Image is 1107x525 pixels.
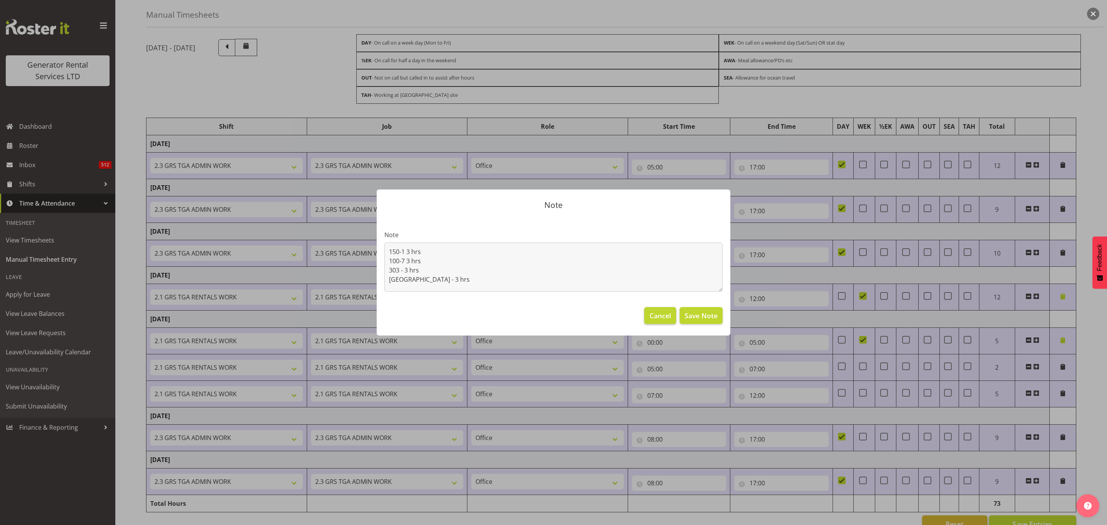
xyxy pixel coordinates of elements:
[650,311,671,321] span: Cancel
[384,201,723,209] p: Note
[1092,236,1107,289] button: Feedback - Show survey
[1084,502,1092,510] img: help-xxl-2.png
[384,230,723,239] label: Note
[1096,244,1103,271] span: Feedback
[644,307,676,324] button: Cancel
[685,311,718,321] span: Save Note
[680,307,723,324] button: Save Note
